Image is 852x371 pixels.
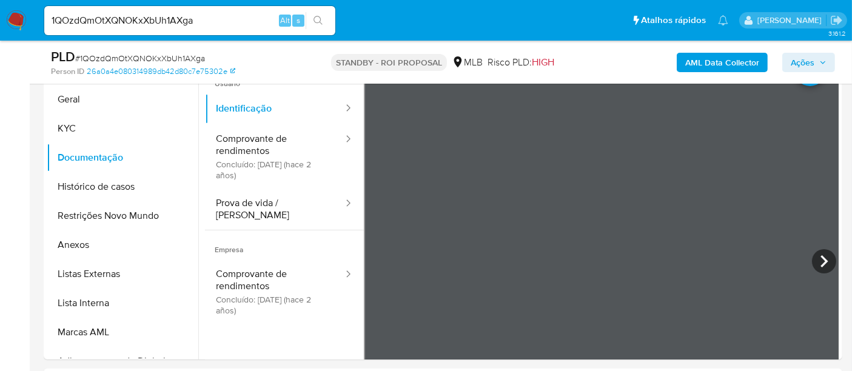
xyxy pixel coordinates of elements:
[47,143,198,172] button: Documentação
[641,14,706,27] span: Atalhos rápidos
[452,56,483,69] div: MLB
[685,53,759,72] b: AML Data Collector
[44,13,335,28] input: Pesquise usuários ou casos...
[47,259,198,289] button: Listas Externas
[791,53,814,72] span: Ações
[47,114,198,143] button: KYC
[75,52,205,64] span: # 1QOzdQmOtXQNOKxXbUh1AXga
[677,53,768,72] button: AML Data Collector
[488,56,554,69] span: Risco PLD:
[532,55,554,69] span: HIGH
[280,15,290,26] span: Alt
[757,15,826,26] p: erico.trevizan@mercadopago.com.br
[331,54,447,71] p: STANDBY - ROI PROPOSAL
[47,318,198,347] button: Marcas AML
[297,15,300,26] span: s
[830,14,843,27] a: Sair
[306,12,330,29] button: search-icon
[51,66,84,77] b: Person ID
[47,201,198,230] button: Restrições Novo Mundo
[782,53,835,72] button: Ações
[47,230,198,259] button: Anexos
[51,47,75,66] b: PLD
[47,172,198,201] button: Histórico de casos
[47,85,198,114] button: Geral
[87,66,235,77] a: 26a0a4e080314989db42d80c7e75302e
[718,15,728,25] a: Notificações
[47,289,198,318] button: Lista Interna
[828,28,846,38] span: 3.161.2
